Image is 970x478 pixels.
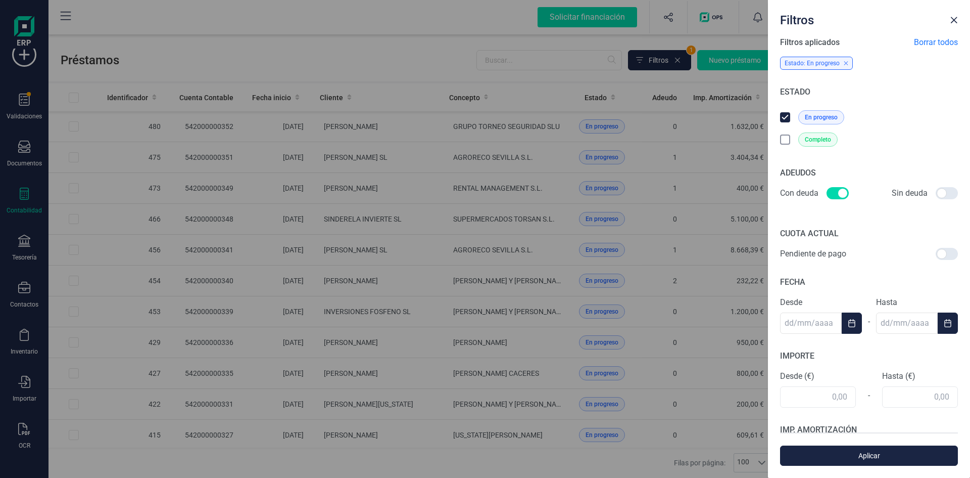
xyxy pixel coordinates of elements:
[780,370,856,382] label: Desde (€)
[792,451,946,461] span: Aplicar
[780,187,818,199] span: Con deuda
[785,60,840,67] span: Estado: En progreso
[862,310,876,334] div: -
[856,383,882,408] div: -
[780,296,862,309] label: Desde
[882,370,958,382] label: Hasta (€)
[780,36,840,49] span: Filtros aplicados
[780,351,814,361] span: IMPORTE
[876,313,938,334] input: dd/mm/aaaa
[780,425,857,434] span: IMP. AMORTIZACIÓN
[780,313,842,334] input: dd/mm/aaaa
[776,8,946,28] div: Filtros
[882,386,958,408] input: 0,00
[842,313,862,334] button: Choose Date
[780,168,816,178] span: ADEUDOS
[780,277,805,287] span: FECHA
[946,12,962,28] button: Close
[938,313,958,334] button: Choose Date
[780,229,839,238] span: CUOTA ACTUAL
[876,296,958,309] label: Hasta
[780,446,958,466] button: Aplicar
[780,87,810,97] span: ESTADO
[892,187,928,199] span: Sin deuda
[780,248,846,260] span: Pendiente de pago
[914,36,958,49] span: Borrar todos
[805,113,838,122] span: En progreso
[780,386,856,408] input: 0,00
[805,135,831,144] span: Completo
